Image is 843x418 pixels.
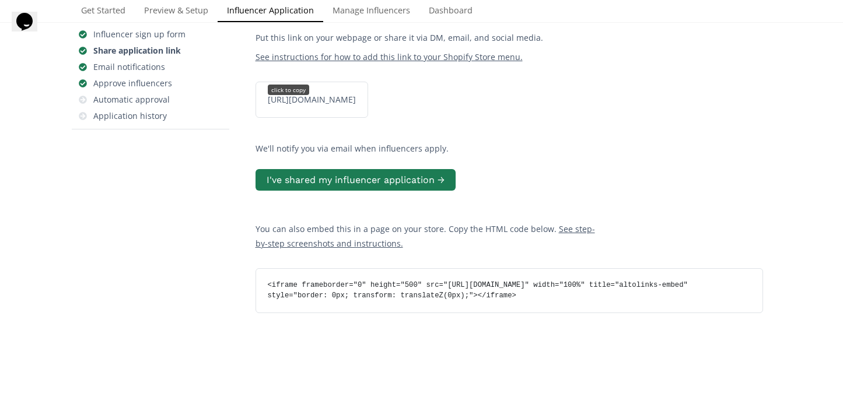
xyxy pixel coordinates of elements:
div: Email notifications [93,61,165,73]
div: Influencer sign up form [93,29,186,40]
iframe: chat widget [12,12,49,47]
a: See instructions for how to add this link to your Shopify Store menu. [256,51,523,62]
p: You can also embed this in a page on your store. Copy the HTML code below. [256,222,606,251]
div: click to copy [268,85,309,95]
div: Automatic approval [93,94,170,106]
div: Approve influencers [93,78,172,89]
button: I've shared my influencer application → [256,169,456,191]
div: Application history [93,110,167,122]
div: Share application link [93,45,181,57]
p: We'll notify you via email when influencers apply. [256,141,763,156]
p: Put this link on your webpage or share it via DM, email, and social media. [256,30,606,45]
div: <iframe frameborder="0" height="500" src="[URL][DOMAIN_NAME]" width="100%" title="altolinks-embed... [261,280,758,301]
div: [URL][DOMAIN_NAME] [261,94,363,106]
